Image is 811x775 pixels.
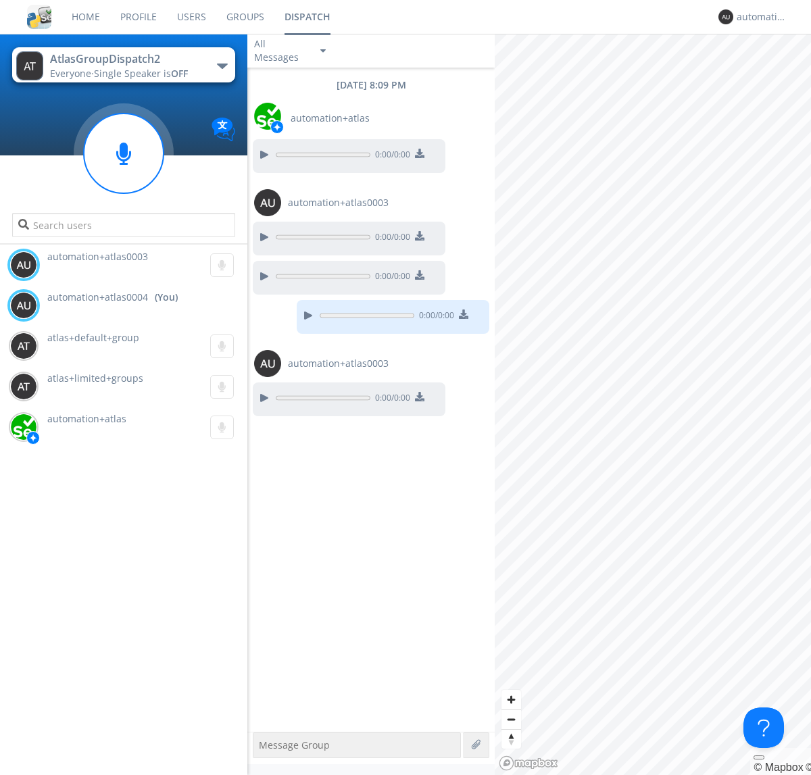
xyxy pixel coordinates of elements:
span: automation+atlas0003 [288,196,389,209]
img: 373638.png [718,9,733,24]
span: automation+atlas [291,111,370,125]
span: atlas+limited+groups [47,372,143,384]
span: Reset bearing to north [501,730,521,749]
img: 373638.png [254,350,281,377]
img: cddb5a64eb264b2086981ab96f4c1ba7 [27,5,51,29]
div: (You) [155,291,178,304]
a: Mapbox [754,761,803,773]
img: download media button [415,392,424,401]
img: 373638.png [10,292,37,319]
div: All Messages [254,37,308,64]
img: 373638.png [10,373,37,400]
div: AtlasGroupDispatch2 [50,51,202,67]
div: [DATE] 8:09 PM [247,78,495,92]
img: 373638.png [10,332,37,359]
input: Search users [12,213,235,237]
span: 0:00 / 0:00 [370,149,410,164]
div: Everyone · [50,67,202,80]
button: AtlasGroupDispatch2Everyone·Single Speaker isOFF [12,47,235,82]
button: Reset bearing to north [501,729,521,749]
img: download media button [415,149,424,158]
button: Zoom out [501,709,521,729]
span: 0:00 / 0:00 [370,270,410,285]
span: 0:00 / 0:00 [414,309,454,324]
img: 373638.png [254,189,281,216]
img: 373638.png [16,51,43,80]
span: Single Speaker is [94,67,188,80]
span: automation+atlas0003 [288,357,389,370]
span: automation+atlas0003 [47,250,148,263]
img: d2d01cd9b4174d08988066c6d424eccd [254,103,281,130]
img: download media button [415,231,424,241]
span: automation+atlas0004 [47,291,148,304]
div: automation+atlas0004 [737,10,787,24]
img: caret-down-sm.svg [320,49,326,53]
a: Mapbox logo [499,755,558,771]
img: d2d01cd9b4174d08988066c6d424eccd [10,414,37,441]
span: atlas+default+group [47,331,139,344]
img: Translation enabled [212,118,235,141]
button: Toggle attribution [754,755,764,759]
span: 0:00 / 0:00 [370,231,410,246]
button: Zoom in [501,690,521,709]
img: 373638.png [10,251,37,278]
span: 0:00 / 0:00 [370,392,410,407]
img: download media button [459,309,468,319]
span: OFF [171,67,188,80]
iframe: Toggle Customer Support [743,707,784,748]
span: automation+atlas [47,412,126,425]
img: download media button [415,270,424,280]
